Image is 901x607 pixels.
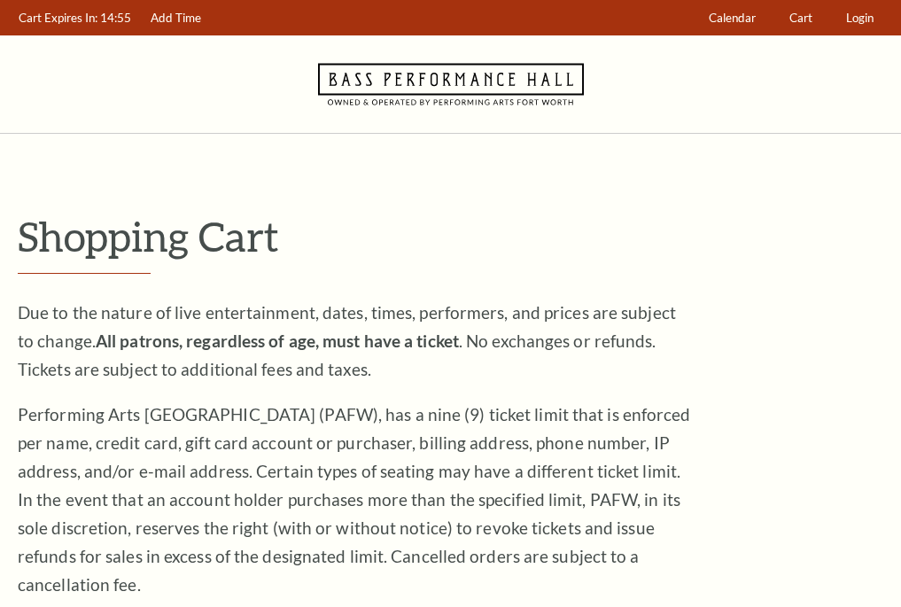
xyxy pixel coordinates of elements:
[18,302,676,379] span: Due to the nature of live entertainment, dates, times, performers, and prices are subject to chan...
[143,1,210,35] a: Add Time
[846,11,874,25] span: Login
[19,11,97,25] span: Cart Expires In:
[838,1,882,35] a: Login
[701,1,765,35] a: Calendar
[100,11,131,25] span: 14:55
[789,11,812,25] span: Cart
[18,214,883,259] p: Shopping Cart
[96,331,459,351] strong: All patrons, regardless of age, must have a ticket
[709,11,756,25] span: Calendar
[781,1,821,35] a: Cart
[18,401,691,599] p: Performing Arts [GEOGRAPHIC_DATA] (PAFW), has a nine (9) ticket limit that is enforced per name, ...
